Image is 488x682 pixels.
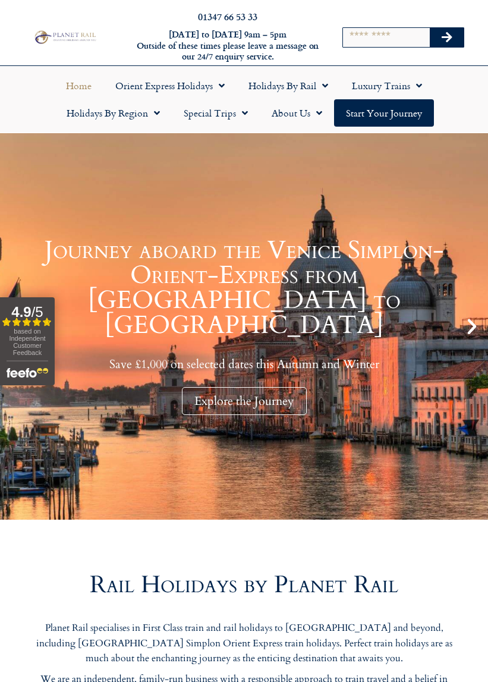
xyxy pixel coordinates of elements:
[237,72,340,99] a: Holidays by Rail
[30,238,458,338] h1: Journey aboard the Venice Simplon-Orient-Express from [GEOGRAPHIC_DATA] to [GEOGRAPHIC_DATA]
[172,99,260,127] a: Special Trips
[198,10,257,23] a: 01347 66 53 33
[462,316,482,337] div: Next slide
[430,28,464,47] button: Search
[30,621,458,667] p: Planet Rail specialises in First Class train and rail holidays to [GEOGRAPHIC_DATA] and beyond, i...
[182,387,307,415] div: Explore the Journey
[55,99,172,127] a: Holidays by Region
[30,573,458,597] h2: Rail Holidays by Planet Rail
[32,29,97,45] img: Planet Rail Train Holidays Logo
[260,99,334,127] a: About Us
[30,357,458,372] p: Save £1,000 on selected dates this Autumn and Winter
[340,72,434,99] a: Luxury Trains
[334,99,434,127] a: Start your Journey
[133,29,322,62] h6: [DATE] to [DATE] 9am – 5pm Outside of these times please leave a message on our 24/7 enquiry serv...
[54,72,103,99] a: Home
[6,72,482,127] nav: Menu
[103,72,237,99] a: Orient Express Holidays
